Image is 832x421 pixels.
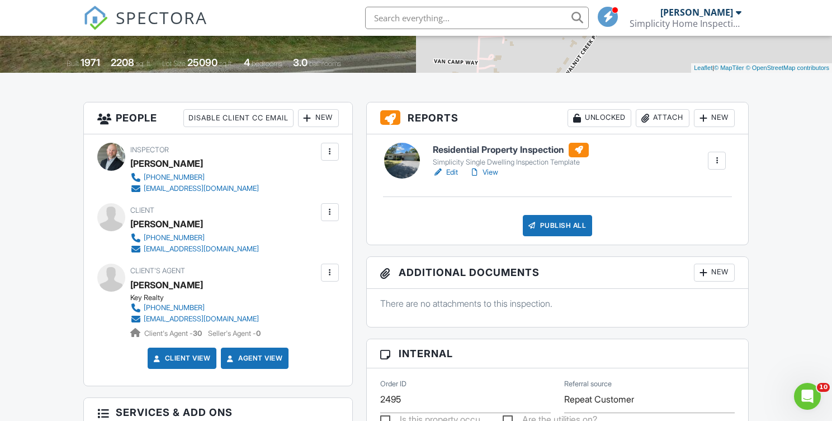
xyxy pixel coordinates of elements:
[433,143,589,157] h6: Residential Property Inspection
[469,167,498,178] a: View
[244,57,250,68] div: 4
[568,109,631,127] div: Unlocked
[433,158,589,167] div: Simplicity Single Dwelling Inspection Template
[130,232,259,244] a: [PHONE_NUMBER]
[130,314,259,325] a: [EMAIL_ADDRESS][DOMAIN_NAME]
[144,173,205,182] div: [PHONE_NUMBER]
[367,102,748,134] h3: Reports
[162,59,186,68] span: Lot Size
[83,6,108,30] img: The Best Home Inspection Software - Spectora
[252,59,282,68] span: bedrooms
[433,143,589,167] a: Residential Property Inspection Simplicity Single Dwelling Inspection Template
[130,206,154,214] span: Client
[714,64,744,71] a: © MapTiler
[367,257,748,289] h3: Additional Documents
[144,329,204,338] span: Client's Agent -
[256,329,261,338] strong: 0
[81,57,100,68] div: 1971
[111,57,134,68] div: 2208
[144,303,205,312] div: [PHONE_NUMBER]
[130,183,259,194] a: [EMAIL_ADDRESS][DOMAIN_NAME]
[208,329,261,338] span: Seller's Agent -
[630,18,741,29] div: Simplicity Home Inspections LLC
[144,315,259,324] div: [EMAIL_ADDRESS][DOMAIN_NAME]
[130,216,203,232] div: [PERSON_NAME]
[187,57,218,68] div: 25090
[116,6,207,29] span: SPECTORA
[130,302,259,314] a: [PHONE_NUMBER]
[219,59,233,68] span: sq.ft.
[152,353,211,364] a: Client View
[694,64,712,71] a: Leaflet
[144,184,259,193] div: [EMAIL_ADDRESS][DOMAIN_NAME]
[380,297,735,310] p: There are no attachments to this inspection.
[144,245,259,254] div: [EMAIL_ADDRESS][DOMAIN_NAME]
[660,7,733,18] div: [PERSON_NAME]
[84,102,352,134] h3: People
[694,264,735,282] div: New
[130,146,169,154] span: Inspector
[130,155,203,172] div: [PERSON_NAME]
[130,244,259,255] a: [EMAIL_ADDRESS][DOMAIN_NAME]
[433,167,458,178] a: Edit
[691,63,832,73] div: |
[130,277,203,293] a: [PERSON_NAME]
[144,233,205,242] div: [PHONE_NUMBER]
[309,59,341,68] span: bathrooms
[794,383,821,410] iframe: Intercom live chat
[523,215,593,236] div: Publish All
[817,383,830,392] span: 10
[564,379,612,389] label: Referral source
[298,109,339,127] div: New
[183,109,294,127] div: Disable Client CC Email
[365,7,589,29] input: Search everything...
[130,172,259,183] a: [PHONE_NUMBER]
[694,109,735,127] div: New
[67,59,79,68] span: Built
[130,266,185,275] span: Client's Agent
[293,57,308,68] div: 3.0
[367,339,748,368] h3: Internal
[130,293,268,302] div: Key Realty
[746,64,829,71] a: © OpenStreetMap contributors
[636,109,689,127] div: Attach
[83,15,207,39] a: SPECTORA
[225,353,282,364] a: Agent View
[380,379,406,389] label: Order ID
[193,329,202,338] strong: 30
[136,59,152,68] span: sq. ft.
